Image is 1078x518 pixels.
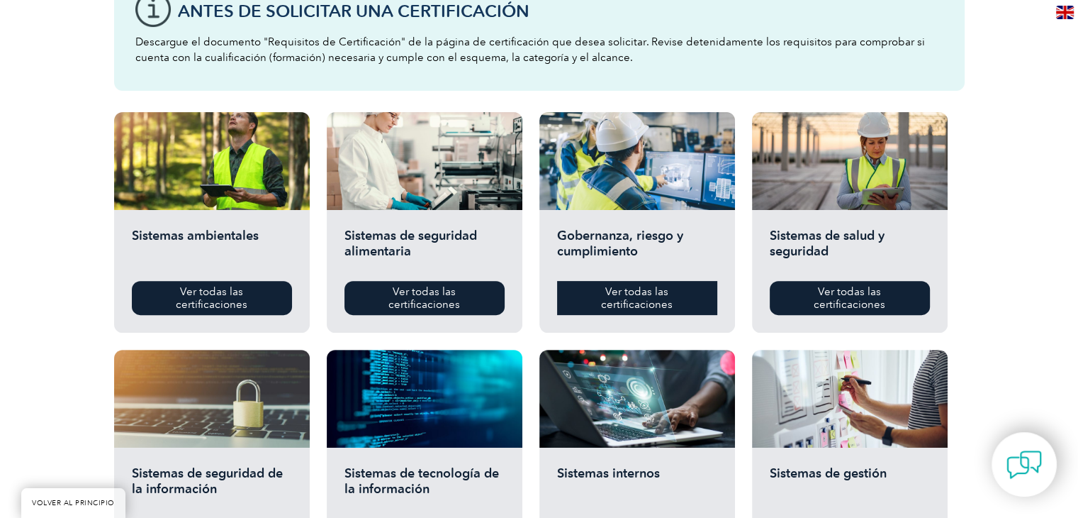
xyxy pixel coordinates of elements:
font: VOLVER AL PRINCIPIO [32,499,115,507]
a: Ver todas las certificaciones [132,281,292,315]
a: VOLVER AL PRINCIPIO [21,488,125,518]
font: Sistemas de tecnología de la información [344,465,499,497]
img: contact-chat.png [1006,447,1042,483]
font: Ver todas las certificaciones [176,285,247,311]
font: Antes de solicitar una certificación [178,1,529,21]
font: Sistemas de salud y seguridad [770,228,885,259]
font: Sistemas ambientales [132,228,259,243]
font: Ver todas las certificaciones [388,285,460,311]
font: Gobernanza, riesgo y cumplimiento [557,228,683,259]
font: Descargue el documento "Requisitos de Certificación" de la página de certificación que desea soli... [135,35,925,64]
a: Ver todas las certificaciones [557,281,717,315]
font: Sistemas de seguridad alimentaria [344,228,477,259]
img: en [1056,6,1074,19]
font: Sistemas de gestión [770,465,887,481]
a: Ver todas las certificaciones [344,281,505,315]
font: Sistemas internos [557,465,660,481]
font: Ver todas las certificaciones [601,285,673,311]
a: Ver todas las certificaciones [770,281,930,315]
font: Sistemas de seguridad de la información [132,465,283,497]
font: Ver todas las certificaciones [814,285,885,311]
